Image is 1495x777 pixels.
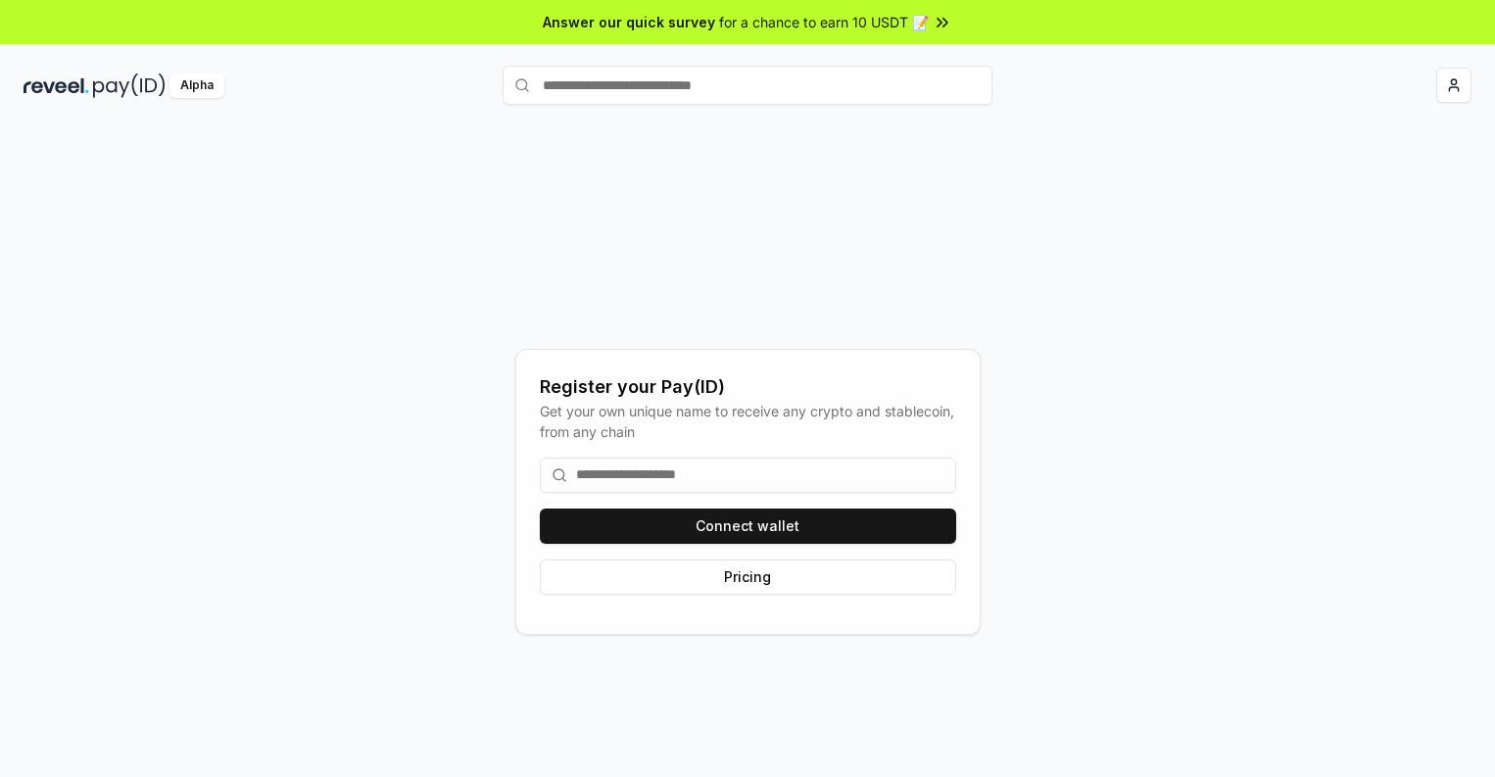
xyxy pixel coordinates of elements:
button: Pricing [540,559,956,595]
div: Alpha [169,73,224,98]
button: Connect wallet [540,509,956,544]
img: reveel_dark [24,73,89,98]
div: Register your Pay(ID) [540,373,956,401]
div: Get your own unique name to receive any crypto and stablecoin, from any chain [540,401,956,442]
img: pay_id [93,73,166,98]
span: Answer our quick survey [543,12,715,32]
span: for a chance to earn 10 USDT 📝 [719,12,929,32]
